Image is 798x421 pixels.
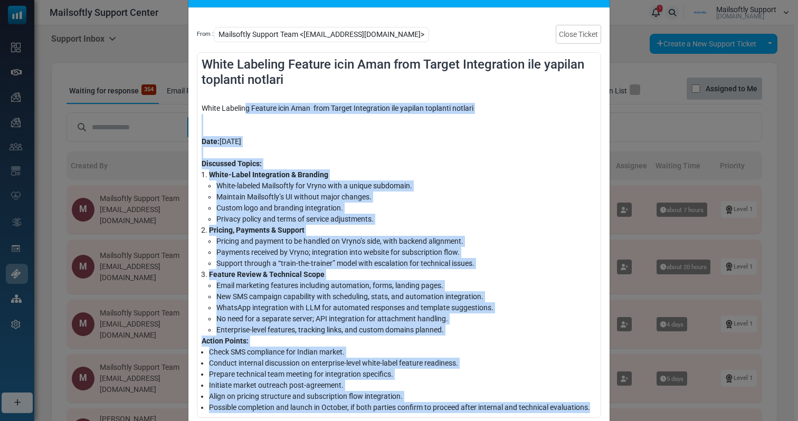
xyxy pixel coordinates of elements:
[216,214,596,225] li: Privacy policy and terms of service adjustments.
[216,313,596,324] li: No need for a separate server; API integration for attachment handling.
[209,170,328,179] strong: White-Label Integration & Branding
[216,236,596,247] li: Pricing and payment to be handled on Vryno’s side, with backend alignment.
[202,92,596,147] div: White Labeling Feature icin Aman from Target Integration ile yapilan toplanti notlari [DATE]
[209,380,596,391] li: Initiate market outreach post-agreement.
[202,137,220,146] strong: Date:
[214,27,429,42] span: Mailsoftly Support Team <[EMAIL_ADDRESS][DOMAIN_NAME]>
[556,25,601,44] a: Close Ticket
[202,159,262,168] strong: Discussed Topics:
[216,180,596,192] li: White-labeled Mailsoftly for Vryno with a unique subdomain.
[202,337,249,345] strong: Action Points:
[216,192,596,203] li: Maintain Mailsoftly’s UI without major changes.
[209,369,596,380] li: Prepare technical team meeting for integration specifics.
[216,258,596,269] li: Support through a “train-the-trainer” model with escalation for technical issues.
[216,247,596,258] li: Payments received by Vryno; integration into website for subscription flow.
[209,358,596,369] li: Conduct internal discussion on enterprise-level white-label feature readiness.
[209,226,305,234] strong: Pricing, Payments & Support
[197,30,214,39] span: From :
[209,347,596,358] li: Check SMS compliance for Indian market.
[216,203,596,214] li: Custom logo and branding integration.
[209,270,325,279] strong: Feature Review & Technical Scope
[209,402,596,413] li: Possible completion and launch in October, if both parties confirm to proceed after internal and ...
[216,324,596,336] li: Enterprise-level features, tracking links, and custom domains planned.
[202,57,596,88] h4: White Labeling Feature icin Aman from Target Integration ile yapilan toplanti notlari
[216,291,596,302] li: New SMS campaign capability with scheduling, stats, and automation integration.
[216,280,596,291] li: Email marketing features including automation, forms, landing pages.
[216,302,596,313] li: WhatsApp integration with LLM for automated responses and template suggestions.
[209,391,596,402] li: Align on pricing structure and subscription flow integration.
